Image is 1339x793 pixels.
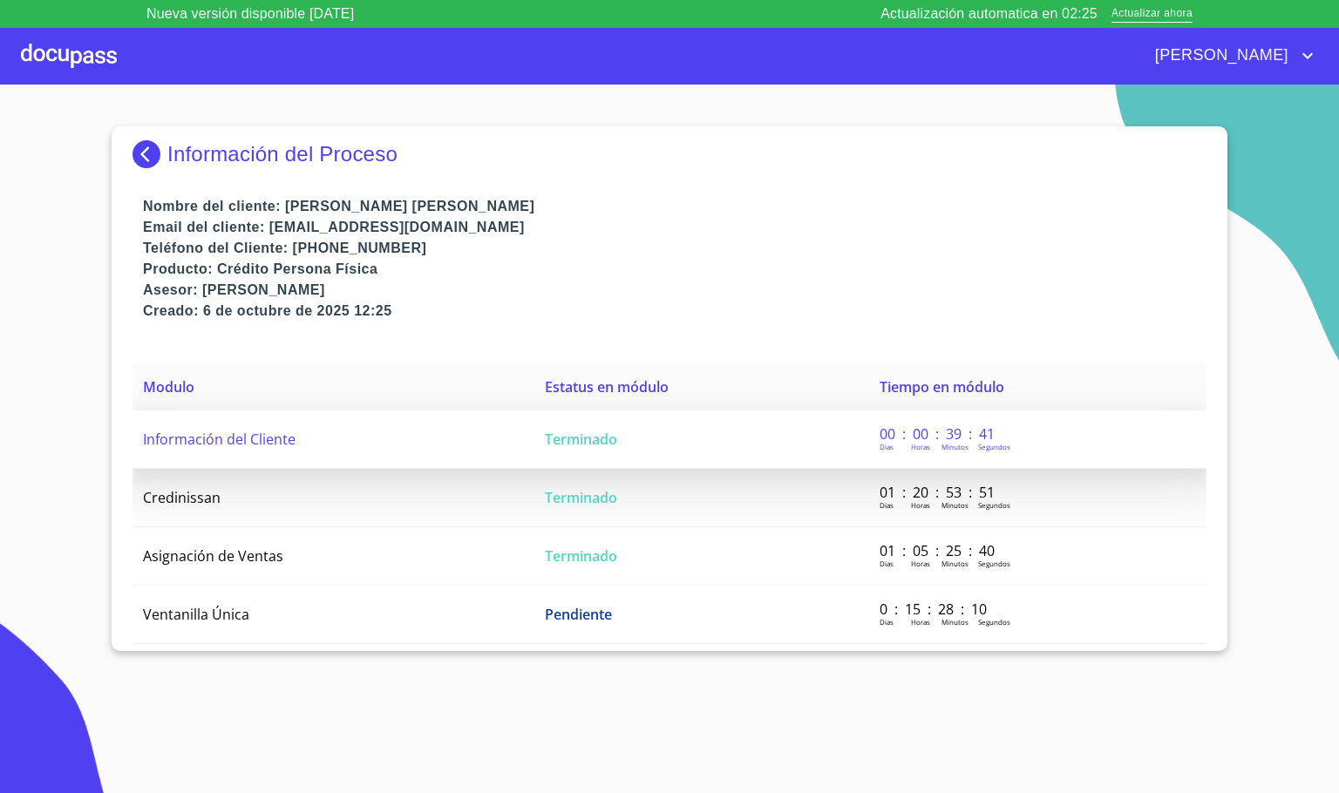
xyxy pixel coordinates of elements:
p: Minutos [941,559,969,568]
p: Creado: 6 de octubre de 2025 12:25 [143,301,1206,322]
p: Dias [880,442,894,451]
p: Horas [911,442,930,451]
p: Información del Proceso [167,142,398,166]
p: Dias [880,500,894,510]
span: Terminado [545,488,617,507]
button: account of current user [1142,42,1318,70]
p: Minutos [941,442,969,451]
p: Dias [880,617,894,627]
p: Horas [911,559,930,568]
p: Horas [911,500,930,510]
p: Nombre del cliente: [PERSON_NAME] [PERSON_NAME] [143,196,1206,217]
span: [PERSON_NAME] [1142,42,1297,70]
p: 00 : 00 : 39 : 41 [880,424,997,444]
span: Estatus en módulo [545,377,669,396]
p: Teléfono del Cliente: [PHONE_NUMBER] [143,238,1206,259]
p: Minutos [941,617,969,627]
p: Email del cliente: [EMAIL_ADDRESS][DOMAIN_NAME] [143,217,1206,238]
span: Ventanilla Única [143,605,249,624]
span: Terminado [545,430,617,449]
span: Modulo [143,377,194,396]
p: Horas [911,617,930,627]
p: Segundos [978,500,1010,510]
p: 01 : 20 : 53 : 51 [880,483,997,502]
p: Minutos [941,500,969,510]
span: Credinissan [143,488,221,507]
span: Tiempo en módulo [880,377,1004,396]
p: Segundos [978,559,1010,568]
span: Actualizar ahora [1111,5,1193,24]
p: Producto: Crédito Persona Física [143,259,1206,280]
p: Actualización automatica en 02:25 [880,3,1098,24]
p: Dias [880,559,894,568]
div: Información del Proceso [133,140,1206,168]
p: Asesor: [PERSON_NAME] [143,280,1206,301]
p: Nueva versión disponible [DATE] [146,3,354,24]
span: Pendiente [545,605,612,624]
span: Información del Cliente [143,430,296,449]
p: Segundos [978,617,1010,627]
p: Segundos [978,442,1010,451]
p: 0 : 15 : 28 : 10 [880,600,997,619]
span: Terminado [545,546,617,566]
span: Asignación de Ventas [143,546,283,566]
p: 01 : 05 : 25 : 40 [880,541,997,560]
img: Docupass spot blue [133,140,167,168]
